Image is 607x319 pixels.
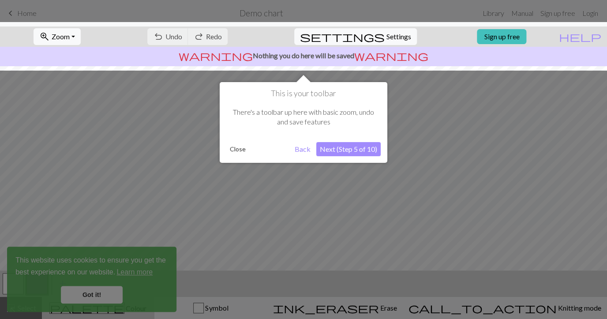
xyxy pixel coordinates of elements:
[291,142,314,156] button: Back
[226,143,249,156] button: Close
[316,142,381,156] button: Next (Step 5 of 10)
[226,89,381,98] h1: This is your toolbar
[226,98,381,136] div: There's a toolbar up here with basic zoom, undo and save features
[220,82,387,163] div: This is your toolbar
